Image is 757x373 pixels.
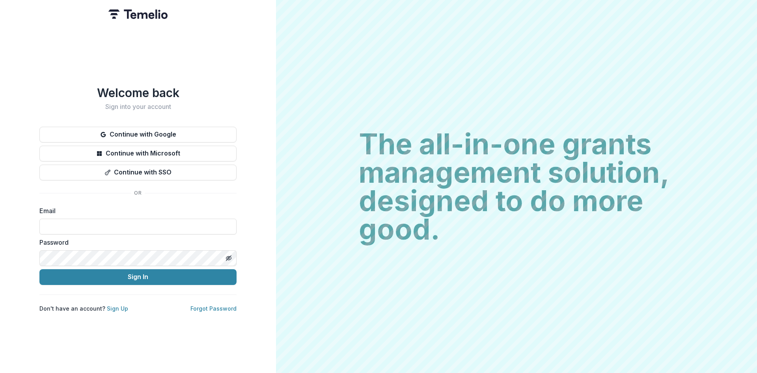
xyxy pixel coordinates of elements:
h1: Welcome back [39,86,237,100]
h2: Sign into your account [39,103,237,111]
button: Continue with SSO [39,165,237,180]
label: Email [39,206,232,216]
a: Forgot Password [190,305,237,312]
button: Continue with Microsoft [39,146,237,161]
button: Continue with Google [39,127,237,142]
a: Sign Up [107,305,128,312]
button: Toggle password visibility [222,252,235,264]
label: Password [39,238,232,247]
img: Temelio [108,9,168,19]
button: Sign In [39,269,237,285]
p: Don't have an account? [39,304,128,313]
